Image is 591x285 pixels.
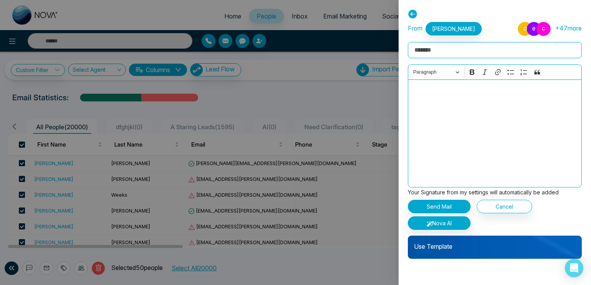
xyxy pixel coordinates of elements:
[408,189,559,196] small: Your Signature from my settings will automatically be added
[410,66,463,78] button: Paragraph
[536,22,551,36] span: c
[477,200,532,213] button: Cancel
[527,22,541,36] span: e
[518,22,532,36] span: o
[413,67,453,77] span: Paragraph
[408,22,482,35] p: From
[408,64,582,79] div: Editor toolbar
[408,216,471,230] button: Nova AI
[555,24,582,33] li: + 47 more
[408,200,471,213] button: Send Mail
[426,22,482,35] span: [PERSON_NAME]
[408,79,582,187] div: Editor editing area: main
[565,259,583,277] div: Open Intercom Messenger
[408,236,582,251] p: Use Template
